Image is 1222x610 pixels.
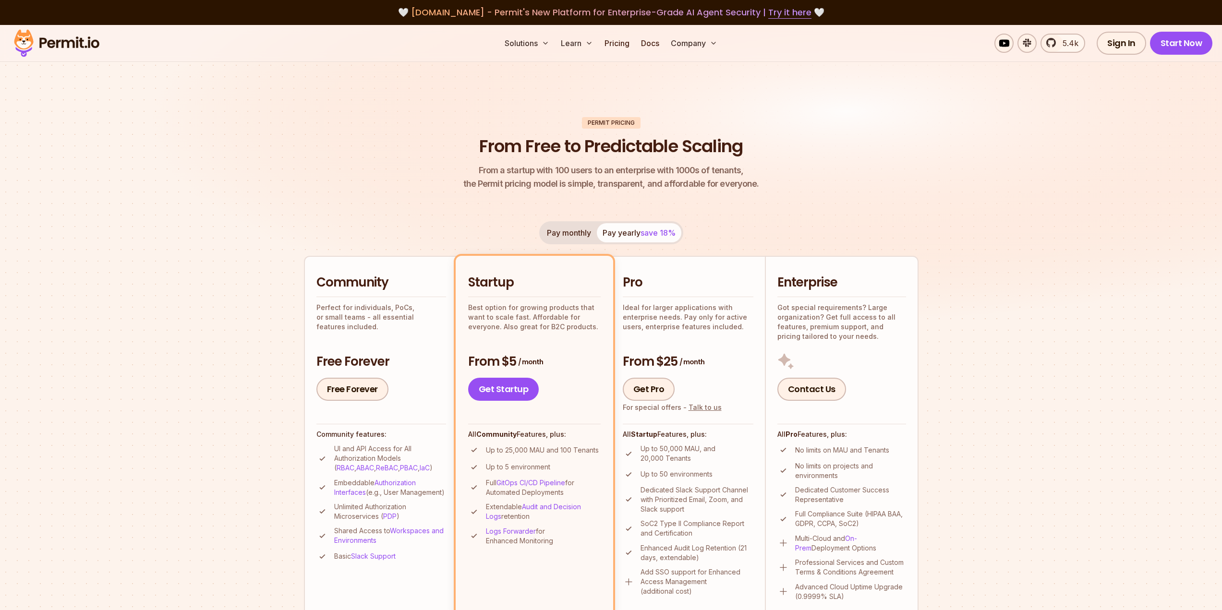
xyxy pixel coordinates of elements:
p: for Enhanced Monitoring [486,526,601,546]
h2: Enterprise [777,274,906,291]
h1: From Free to Predictable Scaling [479,134,743,158]
p: Unlimited Authorization Microservices ( ) [334,502,446,521]
img: Permit logo [10,27,104,60]
a: Slack Support [351,552,396,560]
a: Pricing [601,34,633,53]
span: / month [679,357,704,367]
button: Pay monthly [541,223,597,242]
a: RBAC [337,464,354,472]
p: Up to 5 environment [486,462,550,472]
strong: Community [476,430,517,438]
strong: Pro [786,430,798,438]
a: Try it here [768,6,811,19]
a: 5.4k [1041,34,1085,53]
a: Get Startup [468,378,539,401]
div: 🤍 🤍 [23,6,1199,19]
div: Permit Pricing [582,117,641,129]
h2: Startup [468,274,601,291]
p: Up to 25,000 MAU and 100 Tenants [486,445,599,455]
a: IaC [420,464,430,472]
span: From a startup with 100 users to an enterprise with 1000s of tenants, [463,164,759,177]
p: Ideal for larger applications with enterprise needs. Pay only for active users, enterprise featur... [623,303,753,332]
h4: All Features, plus: [468,430,601,439]
h4: All Features, plus: [777,430,906,439]
p: Advanced Cloud Uptime Upgrade (0.9999% SLA) [795,582,906,601]
a: Audit and Decision Logs [486,502,581,520]
span: 5.4k [1057,37,1078,49]
button: Solutions [501,34,553,53]
a: ReBAC [376,464,398,472]
h3: From $5 [468,353,601,371]
a: Get Pro [623,378,675,401]
a: Start Now [1150,32,1213,55]
a: Sign In [1097,32,1146,55]
p: UI and API Access for All Authorization Models ( , , , , ) [334,444,446,473]
div: For special offers - [623,403,722,412]
p: Best option for growing products that want to scale fast. Affordable for everyone. Also great for... [468,303,601,332]
h3: From $25 [623,353,753,371]
a: On-Prem [795,534,857,552]
a: Contact Us [777,378,846,401]
p: SoC2 Type II Compliance Report and Certification [641,519,753,538]
span: [DOMAIN_NAME] - Permit's New Platform for Enterprise-Grade AI Agent Security | [411,6,811,18]
p: Up to 50 environments [641,469,713,479]
p: Embeddable (e.g., User Management) [334,478,446,497]
p: Shared Access to [334,526,446,545]
p: Dedicated Slack Support Channel with Prioritized Email, Zoom, and Slack support [641,485,753,514]
p: Got special requirements? Large organization? Get full access to all features, premium support, a... [777,303,906,341]
a: ABAC [356,464,374,472]
a: GitOps CI/CD Pipeline [496,478,565,487]
h4: Community features: [316,430,446,439]
button: Learn [557,34,597,53]
p: Extendable retention [486,502,601,521]
p: Full for Automated Deployments [486,478,601,497]
a: Docs [637,34,663,53]
strong: Startup [631,430,657,438]
p: Add SSO support for Enhanced Access Management (additional cost) [641,567,753,596]
p: No limits on projects and environments [795,461,906,480]
p: Professional Services and Custom Terms & Conditions Agreement [795,558,906,577]
p: No limits on MAU and Tenants [795,445,889,455]
p: Basic [334,551,396,561]
button: Company [667,34,721,53]
a: Logs Forwarder [486,527,536,535]
h2: Community [316,274,446,291]
h4: All Features, plus: [623,430,753,439]
a: Free Forever [316,378,388,401]
h2: Pro [623,274,753,291]
p: Multi-Cloud and Deployment Options [795,534,906,553]
a: Talk to us [689,403,722,411]
p: Full Compliance Suite (HIPAA BAA, GDPR, CCPA, SoC2) [795,509,906,528]
p: Up to 50,000 MAU, and 20,000 Tenants [641,444,753,463]
p: Enhanced Audit Log Retention (21 days, extendable) [641,543,753,562]
span: / month [518,357,543,367]
p: Dedicated Customer Success Representative [795,485,906,504]
p: the Permit pricing model is simple, transparent, and affordable for everyone. [463,164,759,191]
a: Authorization Interfaces [334,478,416,496]
a: PBAC [400,464,418,472]
h3: Free Forever [316,353,446,371]
a: PDP [383,512,397,520]
p: Perfect for individuals, PoCs, or small teams - all essential features included. [316,303,446,332]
